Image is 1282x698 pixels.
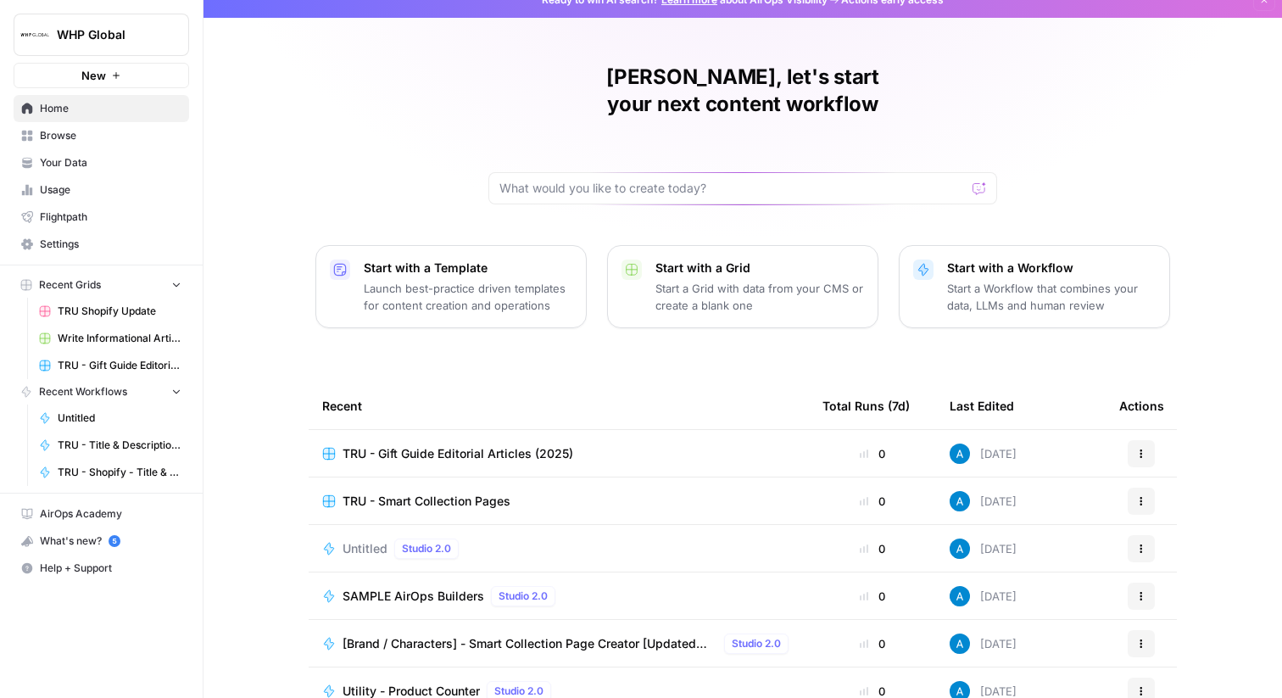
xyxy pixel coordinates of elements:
[39,277,101,293] span: Recent Grids
[950,491,970,511] img: o3cqybgnmipr355j8nz4zpq1mc6x
[14,500,189,528] a: AirOps Academy
[14,231,189,258] a: Settings
[58,438,181,453] span: TRU - Title & Description Generator
[950,634,1017,654] div: [DATE]
[950,539,1017,559] div: [DATE]
[899,245,1170,328] button: Start with a WorkflowStart a Workflow that combines your data, LLMs and human review
[31,432,189,459] a: TRU - Title & Description Generator
[14,95,189,122] a: Home
[40,155,181,170] span: Your Data
[322,634,795,654] a: [Brand / Characters] - Smart Collection Page Creator [Updated [DATE]]Studio 2.0
[58,304,181,319] span: TRU Shopify Update
[607,245,878,328] button: Start with a GridStart a Grid with data from your CMS or create a blank one
[822,445,922,462] div: 0
[322,586,795,606] a: SAMPLE AirOps BuildersStudio 2.0
[40,101,181,116] span: Home
[58,358,181,373] span: TRU - Gift Guide Editorial Articles (2025)
[947,280,1156,314] p: Start a Workflow that combines your data, LLMs and human review
[14,63,189,88] button: New
[322,539,795,559] a: UntitledStudio 2.0
[315,245,587,328] button: Start with a TemplateLaunch best-practice driven templates for content creation and operations
[950,383,1014,429] div: Last Edited
[499,180,966,197] input: What would you like to create today?
[40,182,181,198] span: Usage
[40,128,181,143] span: Browse
[322,383,795,429] div: Recent
[57,26,159,43] span: WHP Global
[950,491,1017,511] div: [DATE]
[822,635,922,652] div: 0
[14,204,189,231] a: Flightpath
[58,331,181,346] span: Write Informational Article
[14,149,189,176] a: Your Data
[364,260,572,276] p: Start with a Template
[950,539,970,559] img: o3cqybgnmipr355j8nz4zpq1mc6x
[947,260,1156,276] p: Start with a Workflow
[109,535,120,547] a: 5
[14,528,188,554] div: What's new?
[39,384,127,399] span: Recent Workflows
[950,634,970,654] img: o3cqybgnmipr355j8nz4zpq1mc6x
[822,493,922,510] div: 0
[655,280,864,314] p: Start a Grid with data from your CMS or create a blank one
[14,122,189,149] a: Browse
[343,493,510,510] span: TRU - Smart Collection Pages
[14,555,189,582] button: Help + Support
[40,209,181,225] span: Flightpath
[732,636,781,651] span: Studio 2.0
[364,280,572,314] p: Launch best-practice driven templates for content creation and operations
[402,541,451,556] span: Studio 2.0
[499,589,548,604] span: Studio 2.0
[40,506,181,522] span: AirOps Academy
[1119,383,1164,429] div: Actions
[14,528,189,555] button: What's new? 5
[488,64,997,118] h1: [PERSON_NAME], let's start your next content workflow
[322,493,795,510] a: TRU - Smart Collection Pages
[950,586,970,606] img: o3cqybgnmipr355j8nz4zpq1mc6x
[40,561,181,576] span: Help + Support
[31,298,189,325] a: TRU Shopify Update
[950,444,970,464] img: o3cqybgnmipr355j8nz4zpq1mc6x
[20,20,50,50] img: WHP Global Logo
[40,237,181,252] span: Settings
[58,410,181,426] span: Untitled
[14,14,189,56] button: Workspace: WHP Global
[822,383,910,429] div: Total Runs (7d)
[343,445,573,462] span: TRU - Gift Guide Editorial Articles (2025)
[343,588,484,605] span: SAMPLE AirOps Builders
[822,588,922,605] div: 0
[31,405,189,432] a: Untitled
[822,540,922,557] div: 0
[14,379,189,405] button: Recent Workflows
[81,67,106,84] span: New
[14,272,189,298] button: Recent Grids
[31,352,189,379] a: TRU - Gift Guide Editorial Articles (2025)
[322,445,795,462] a: TRU - Gift Guide Editorial Articles (2025)
[31,459,189,486] a: TRU - Shopify - Title & Description Generator
[58,465,181,480] span: TRU - Shopify - Title & Description Generator
[31,325,189,352] a: Write Informational Article
[950,586,1017,606] div: [DATE]
[343,635,717,652] span: [Brand / Characters] - Smart Collection Page Creator [Updated [DATE]]
[14,176,189,204] a: Usage
[655,260,864,276] p: Start with a Grid
[950,444,1017,464] div: [DATE]
[112,537,116,545] text: 5
[343,540,387,557] span: Untitled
